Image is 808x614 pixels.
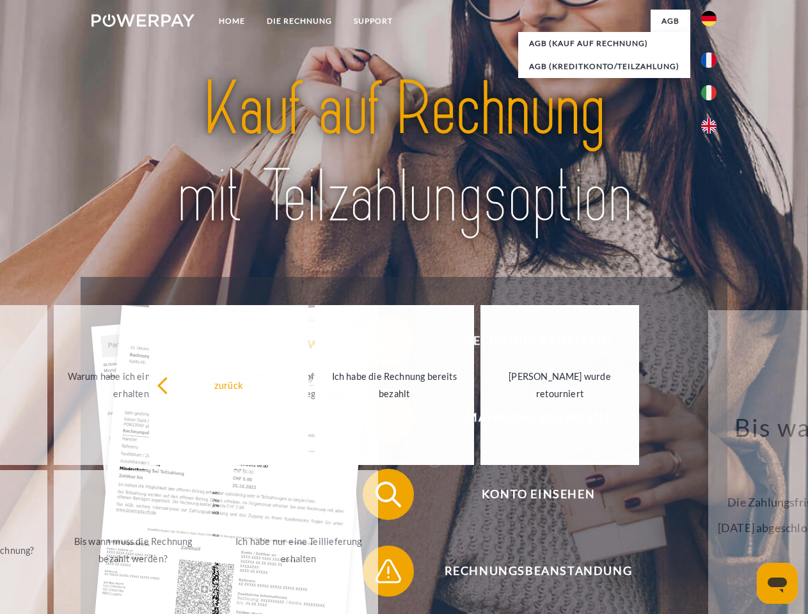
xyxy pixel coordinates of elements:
img: logo-powerpay-white.svg [91,14,194,27]
div: Bis wann muss die Rechnung bezahlt werden? [61,533,205,567]
img: it [701,85,717,100]
span: Konto einsehen [381,469,695,520]
a: Home [208,10,256,33]
div: Warum habe ich eine Rechnung erhalten? [61,368,205,402]
a: agb [651,10,690,33]
div: [PERSON_NAME] wurde retourniert [488,368,632,402]
div: zurück [157,376,301,393]
button: Rechnungsbeanstandung [363,546,695,597]
button: Konto einsehen [363,469,695,520]
div: Ich habe die Rechnung bereits bezahlt [322,368,466,402]
img: en [701,118,717,134]
img: de [701,11,717,26]
a: AGB (Kreditkonto/Teilzahlung) [518,55,690,78]
iframe: Schaltfläche zum Öffnen des Messaging-Fensters [757,563,798,604]
span: Rechnungsbeanstandung [381,546,695,597]
a: DIE RECHNUNG [256,10,343,33]
div: Ich habe nur eine Teillieferung erhalten [226,533,370,567]
img: fr [701,52,717,68]
a: AGB (Kauf auf Rechnung) [518,32,690,55]
img: title-powerpay_de.svg [122,61,686,245]
a: SUPPORT [343,10,404,33]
